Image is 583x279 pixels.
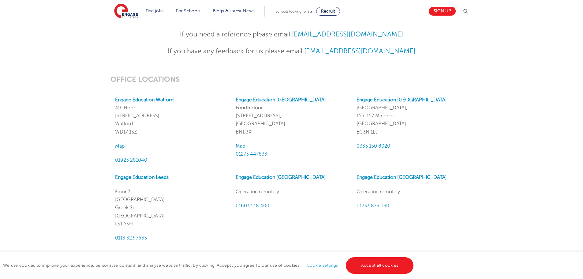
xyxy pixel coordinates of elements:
[3,263,415,268] span: We use cookies to improve your experience, personalise content, and analyse website traffic. By c...
[357,143,390,149] a: 0333 150 8020
[110,75,473,84] h3: OFFICE LOCATIONS
[115,97,174,103] a: Engage Education Watford
[115,143,125,149] a: Map
[236,203,269,209] a: 01603 518 400
[176,9,200,13] a: For Schools
[236,151,267,157] a: 01273 447633
[115,188,226,228] p: Floor 3 [GEOGRAPHIC_DATA] Greek St [GEOGRAPHIC_DATA] LS1 5SH
[141,29,442,40] p: If you need a reference please email:
[292,31,403,38] a: [EMAIL_ADDRESS][DOMAIN_NAME]
[236,188,347,196] p: Operating remotely
[146,9,164,13] a: Find jobs
[429,7,456,16] a: Sign up
[115,157,147,163] a: 01923 281040
[115,235,147,241] a: Call phone number 0113 323 7633
[307,263,338,268] a: Cookie settings
[304,47,415,55] a: [EMAIL_ADDRESS][DOMAIN_NAME]
[346,257,414,274] a: Accept all cookies
[316,7,340,16] a: Recruit
[357,175,447,180] a: Engage Education [GEOGRAPHIC_DATA]
[236,97,326,103] a: Engage Education [GEOGRAPHIC_DATA]
[357,188,468,196] p: Operating remotely
[114,4,138,19] img: Engage Education
[236,96,347,136] p: Fourth Floor, [STREET_ADDRESS], [GEOGRAPHIC_DATA] BN1 3XF
[275,9,315,13] span: Schools looking for staff
[357,97,447,103] a: Engage Education [GEOGRAPHIC_DATA]
[213,9,255,13] a: Blogs & Latest News
[321,9,335,13] span: Recruit
[357,203,389,209] a: 01733 873 030
[115,96,226,136] p: 4th Floor [STREET_ADDRESS] Watford WD17 1SZ
[357,96,468,136] p: [GEOGRAPHIC_DATA], 155-157 Minories, [GEOGRAPHIC_DATA] EC3N 1LJ
[236,175,326,180] a: Engage Education [GEOGRAPHIC_DATA]
[236,143,245,149] a: Map
[141,46,442,57] p: If you have any feedback for us please email:
[115,175,169,180] a: Engage Education Leeds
